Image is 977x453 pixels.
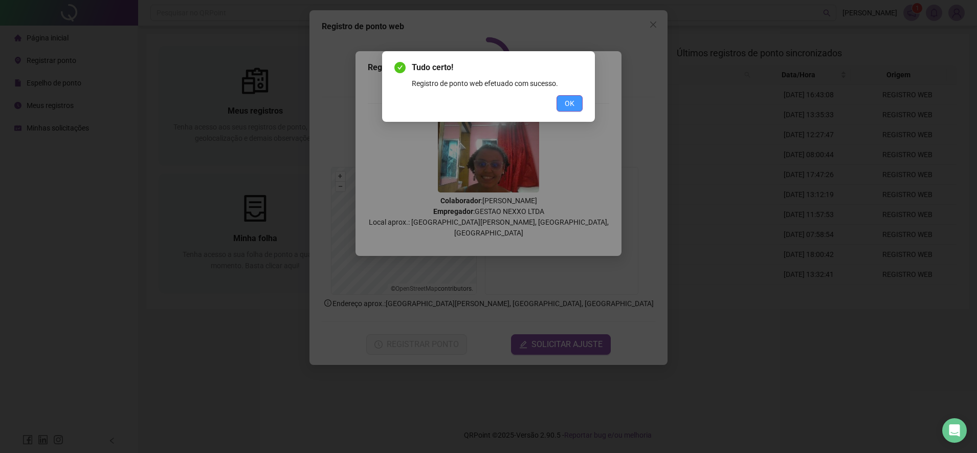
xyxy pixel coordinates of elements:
div: Open Intercom Messenger [942,418,967,443]
div: Registro de ponto web efetuado com sucesso. [412,78,583,89]
span: Tudo certo! [412,61,583,74]
span: OK [565,98,574,109]
span: check-circle [394,62,406,73]
button: OK [557,95,583,112]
